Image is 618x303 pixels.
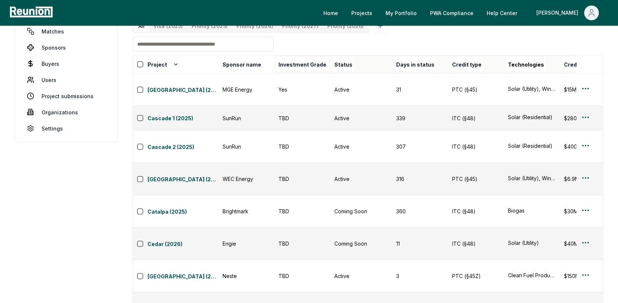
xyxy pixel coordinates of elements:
div: 11 [396,240,443,247]
button: Priority (2025) [187,20,232,32]
a: [GEOGRAPHIC_DATA] (2025) [148,175,218,184]
div: Active [334,114,387,122]
a: Organizations [21,105,111,120]
button: [GEOGRAPHIC_DATA] (2025) [148,174,218,184]
div: TBD [278,114,326,122]
button: [GEOGRAPHIC_DATA] (2025) [148,85,218,95]
button: Credit type [451,57,483,72]
a: Sponsors [21,40,111,55]
div: MGE Energy [223,86,270,93]
div: WEC Energy [223,175,270,183]
a: Cascade 1 (2025) [148,114,218,123]
button: All [134,20,149,32]
a: PWA Compliance [424,6,479,20]
div: SunRun [223,114,270,122]
button: Days in status [395,57,436,72]
div: [PERSON_NAME] [536,6,581,20]
a: Cascade 2 (2025) [148,143,218,152]
div: Neste [223,272,270,280]
button: Investment Grade [277,57,328,72]
button: [PERSON_NAME] [530,6,605,20]
div: TBD [278,143,326,150]
div: Active [334,272,387,280]
div: Brightmark [223,207,270,215]
a: Buyers [21,56,111,71]
div: PTC (§45) [452,86,499,93]
div: 360 [396,207,443,215]
a: Cedar (2026) [148,240,218,249]
div: 3 [396,272,443,280]
div: ITC (§48) [452,240,499,247]
div: 31 [396,86,443,93]
button: Project [146,57,180,72]
div: SunRun [223,143,270,150]
button: Clean Fuel Production [508,271,555,279]
button: Cedar (2026) [148,239,218,249]
div: ITC (§48) [452,207,499,215]
button: Priority (2027) [278,20,323,32]
div: Coming Soon [334,240,387,247]
button: Sponsor name [221,57,263,72]
a: Home [317,6,344,20]
div: 307 [396,143,443,150]
div: ITC (§48) [452,114,499,122]
button: Cascade 1 (2025) [148,113,218,123]
button: Solar (Utility), Wind (Onshore) [508,174,555,182]
button: Priority (2024) [232,20,278,32]
div: PTC (§45Z) [452,272,499,280]
button: Credit amount [562,57,604,72]
a: Settings [21,121,111,136]
button: Solar (Residential) [508,142,555,150]
nav: Main [317,6,611,20]
button: Status [333,57,354,72]
button: Solar (Utility) [508,239,555,247]
a: My Portfolio [380,6,423,20]
button: Priority (2026) [323,20,368,32]
div: 339 [396,114,443,122]
div: TBD [278,175,326,183]
a: Help Center [481,6,523,20]
button: Cascade 2 (2025) [148,142,218,152]
div: Active [334,143,387,150]
div: PTC (§45) [452,175,499,183]
a: Matches [21,24,111,39]
a: [GEOGRAPHIC_DATA] (2025) [148,86,218,95]
button: Biogas [508,207,555,214]
div: 316 [396,175,443,183]
button: Visa (2025) [149,20,187,32]
button: [GEOGRAPHIC_DATA] (2025) [148,271,218,281]
a: Projects [345,6,378,20]
div: Engie [223,240,270,247]
button: Solar (Residential) [508,113,555,121]
div: TBD [278,272,326,280]
div: TBD [278,207,326,215]
div: Active [334,86,387,93]
a: Users [21,72,111,87]
button: Solar (Utility), Wind (Onshore) [508,85,555,93]
div: ITC (§48) [452,143,499,150]
a: [GEOGRAPHIC_DATA] (2025) [148,272,218,281]
button: Catalpa (2025) [148,206,218,217]
a: Project submissions [21,89,111,103]
div: Coming Soon [334,207,387,215]
div: Active [334,175,387,183]
div: TBD [278,240,326,247]
div: Yes [278,86,326,93]
a: Catalpa (2025) [148,208,218,217]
